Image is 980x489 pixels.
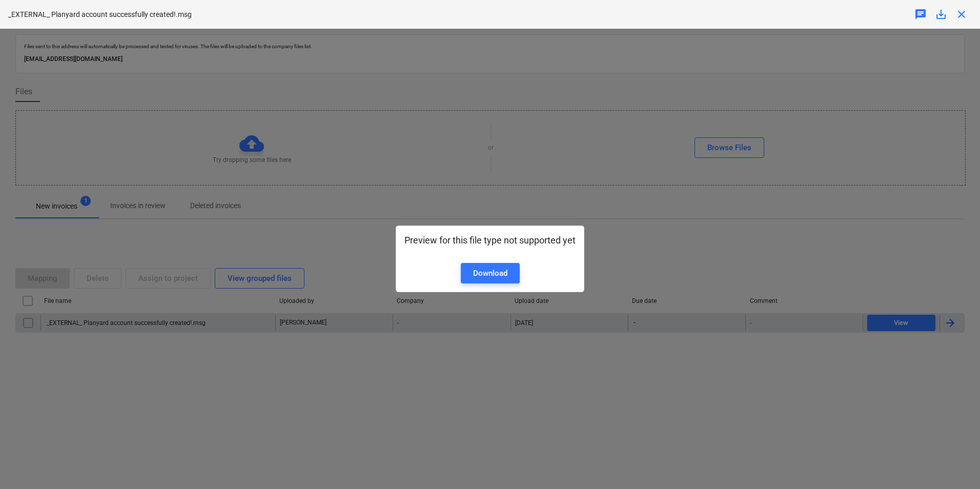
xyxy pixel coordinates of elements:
span: save_alt [935,8,947,21]
span: chat [914,8,927,21]
p: Preview for this file type not supported yet [404,234,576,247]
a: Download [461,263,520,283]
p: _EXTERNAL_ Planyard account successfully created!.msg [8,9,192,20]
span: close [955,8,968,21]
div: Download [473,267,507,280]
